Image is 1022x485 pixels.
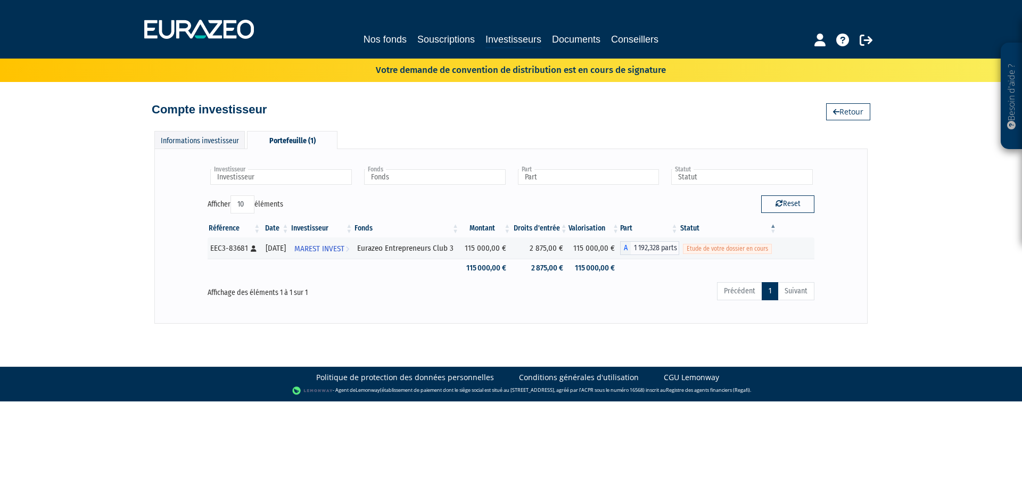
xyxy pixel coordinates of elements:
a: Politique de protection des données personnelles [316,372,494,383]
p: Besoin d'aide ? [1005,48,1018,144]
div: Portefeuille (1) [247,131,337,149]
a: CGU Lemonway [664,372,719,383]
div: [DATE] [265,243,286,254]
div: A - Eurazeo Entrepreneurs Club 3 [620,241,679,255]
a: Retour [826,103,870,120]
a: Conditions générales d'utilisation [519,372,639,383]
a: Conseillers [611,32,658,47]
a: 1 [762,282,778,300]
p: Votre demande de convention de distribution est en cours de signature [345,61,666,77]
div: Affichage des éléments 1 à 1 sur 1 [208,281,451,298]
span: 1 192,328 parts [631,241,679,255]
a: Lemonway [356,387,380,393]
td: 115 000,00 € [568,237,620,259]
div: - Agent de (établissement de paiement dont le siège social est situé au [STREET_ADDRESS], agréé p... [11,385,1011,396]
span: Etude de votre dossier en cours [683,244,772,254]
th: Valorisation: activer pour trier la colonne par ordre croissant [568,219,620,237]
label: Afficher éléments [208,195,283,213]
span: A [620,241,631,255]
th: Part: activer pour trier la colonne par ordre croissant [620,219,679,237]
div: Eurazeo Entrepreneurs Club 3 [357,243,456,254]
td: 2 875,00 € [512,259,568,277]
a: Souscriptions [417,32,475,47]
span: MAREST INVEST [294,239,344,259]
select: Afficheréléments [230,195,254,213]
img: 1732889491-logotype_eurazeo_blanc_rvb.png [144,20,254,39]
h4: Compte investisseur [152,103,267,116]
div: Informations investisseur [154,131,245,149]
a: MAREST INVEST [290,237,354,259]
i: [Français] Personne physique [251,245,257,252]
td: 115 000,00 € [460,237,512,259]
th: Droits d'entrée: activer pour trier la colonne par ordre croissant [512,219,568,237]
th: Investisseur: activer pour trier la colonne par ordre croissant [290,219,354,237]
a: Investisseurs [485,32,541,48]
div: EEC3-83681 [210,243,258,254]
th: Référence : activer pour trier la colonne par ordre croissant [208,219,261,237]
a: Registre des agents financiers (Regafi) [666,387,750,393]
td: 115 000,00 € [568,259,620,277]
td: 2 875,00 € [512,237,568,259]
img: logo-lemonway.png [292,385,333,396]
th: Fonds: activer pour trier la colonne par ordre croissant [353,219,460,237]
th: Date: activer pour trier la colonne par ordre croissant [261,219,290,237]
i: Voir l'investisseur [345,239,349,259]
a: Documents [552,32,600,47]
th: Montant: activer pour trier la colonne par ordre croissant [460,219,512,237]
td: 115 000,00 € [460,259,512,277]
a: Nos fonds [364,32,407,47]
th: Statut : activer pour trier la colonne par ordre d&eacute;croissant [679,219,778,237]
button: Reset [761,195,814,212]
